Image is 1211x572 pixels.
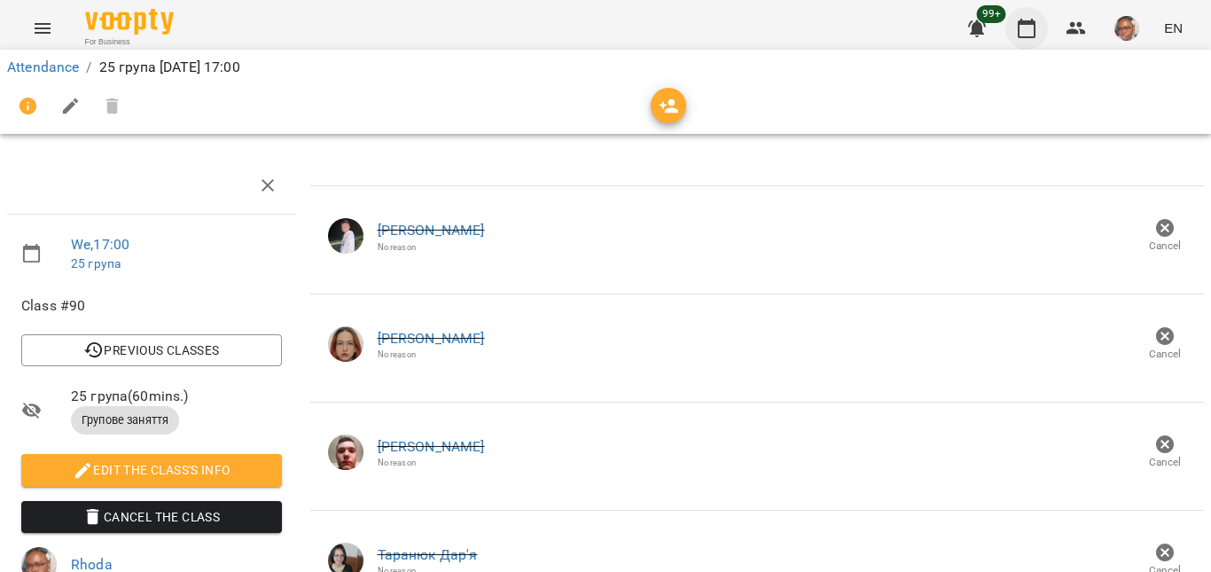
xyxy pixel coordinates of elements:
[21,501,282,533] button: Cancel the class
[21,295,282,317] span: Class #90
[1129,427,1200,477] button: Cancel
[1129,211,1200,261] button: Cancel
[85,9,174,35] img: Voopty Logo
[71,412,179,428] span: Групове заняття
[35,506,268,528] span: Cancel the class
[1129,319,1200,369] button: Cancel
[378,222,485,239] a: [PERSON_NAME]
[328,218,363,254] img: 6e133d24814a1ee86c0a0dcaf2f1fbaa.png
[71,236,129,253] a: We , 17:00
[21,454,282,486] button: Edit the class's Info
[21,334,282,366] button: Previous Classes
[378,241,485,253] div: No reason
[328,326,363,362] img: 5069a814e4f91ed3cdf84d2747573f36.png
[1114,16,1139,41] img: 506b4484e4e3c983820f65d61a8f4b66.jpg
[328,435,363,470] img: a30dd18b8b62725b425937e4c668056e.png
[86,57,91,78] li: /
[7,59,79,75] a: Attendance
[35,459,268,481] span: Edit the class's Info
[71,386,282,407] span: 25 група ( 60 mins. )
[1149,239,1181,254] span: Cancel
[21,7,64,50] button: Menu
[977,5,1006,23] span: 99+
[1149,347,1181,362] span: Cancel
[1164,19,1183,37] span: EN
[85,36,174,48] span: For Business
[378,546,478,563] a: Таранюк Дар'я
[99,57,240,78] p: 25 група [DATE] 17:00
[378,330,485,347] a: [PERSON_NAME]
[378,457,485,468] div: No reason
[1149,455,1181,470] span: Cancel
[1157,12,1190,44] button: EN
[378,349,485,360] div: No reason
[378,438,485,455] a: [PERSON_NAME]
[35,340,268,361] span: Previous Classes
[71,256,121,270] a: 25 група
[7,57,1204,78] nav: breadcrumb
